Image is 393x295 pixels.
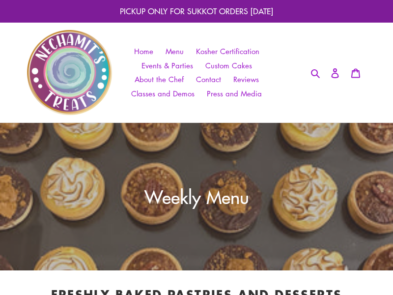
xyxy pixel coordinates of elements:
span: Weekly Menu [144,183,249,208]
span: About the Chef [135,74,184,85]
span: Press and Media [207,88,262,99]
a: Kosher Certification [191,44,264,59]
span: Home [134,46,153,57]
span: Events & Parties [141,60,193,71]
span: Reviews [233,74,259,85]
span: Kosher Certification [196,46,259,57]
a: Events & Parties [137,59,198,73]
a: Home [129,44,158,59]
img: Nechamit&#39;s Treats [27,30,112,115]
span: Classes and Demos [131,88,195,99]
a: Classes and Demos [126,87,199,101]
span: Contact [196,74,221,85]
a: Menu [161,44,189,59]
a: Contact [191,72,226,87]
a: About the Chef [130,72,189,87]
a: Reviews [228,72,264,87]
a: Custom Cakes [200,59,257,73]
span: Custom Cakes [205,60,252,71]
span: Menu [166,46,184,57]
a: Press and Media [202,87,267,101]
